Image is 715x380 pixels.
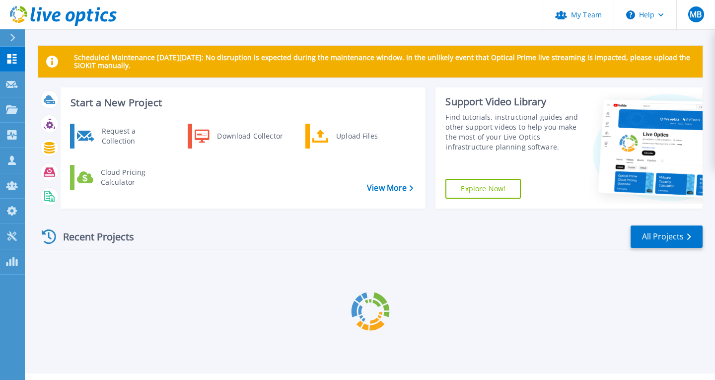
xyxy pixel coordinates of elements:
[70,124,172,149] a: Request a Collection
[74,54,695,70] p: Scheduled Maintenance [DATE][DATE]: No disruption is expected during the maintenance window. In t...
[71,97,413,108] h3: Start a New Project
[38,225,147,249] div: Recent Projects
[331,126,405,146] div: Upload Files
[445,179,521,199] a: Explore Now!
[631,226,703,248] a: All Projects
[188,124,289,149] a: Download Collector
[97,126,169,146] div: Request a Collection
[305,124,407,149] a: Upload Files
[445,112,579,152] div: Find tutorials, instructional guides and other support videos to help you make the most of your L...
[96,167,169,187] div: Cloud Pricing Calculator
[70,165,172,190] a: Cloud Pricing Calculator
[212,126,287,146] div: Download Collector
[690,10,702,18] span: MB
[367,183,413,193] a: View More
[445,95,579,108] div: Support Video Library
